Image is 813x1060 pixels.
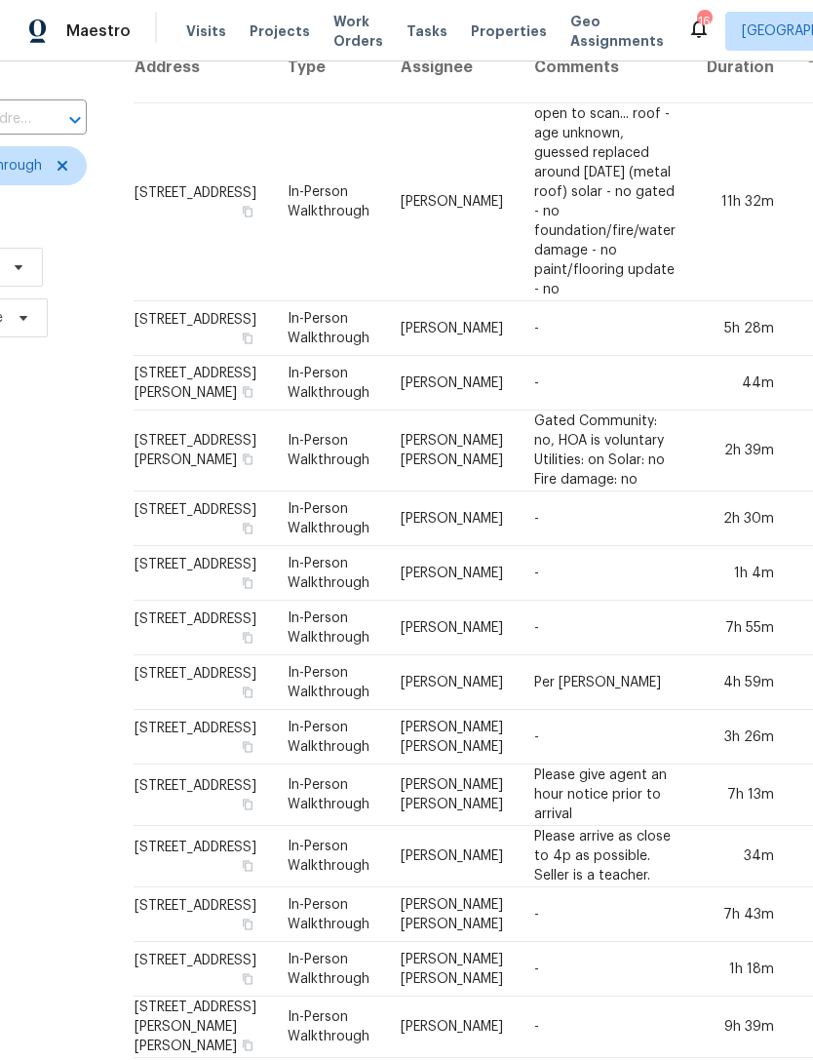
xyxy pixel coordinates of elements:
button: Copy Address [239,383,256,401]
button: Copy Address [239,684,256,701]
td: In-Person Walkthrough [272,411,385,491]
td: 4h 59m [691,655,790,710]
td: [STREET_ADDRESS] [134,103,272,301]
td: [STREET_ADDRESS] [134,546,272,601]
span: Work Orders [333,12,383,51]
td: [PERSON_NAME] [385,491,519,546]
td: 7h 43m [691,887,790,942]
th: Comments [519,32,691,103]
td: - [519,887,691,942]
td: 1h 4m [691,546,790,601]
td: In-Person Walkthrough [272,356,385,411]
td: [PERSON_NAME] [385,826,519,887]
td: [PERSON_NAME] [385,601,519,655]
td: 3h 26m [691,710,790,765]
button: Copy Address [239,574,256,592]
td: 11h 32m [691,103,790,301]
td: [PERSON_NAME] [PERSON_NAME] [385,710,519,765]
td: 7h 55m [691,601,790,655]
button: Copy Address [239,916,256,933]
td: [PERSON_NAME] [PERSON_NAME] [385,942,519,997]
td: In-Person Walkthrough [272,301,385,356]
button: Copy Address [239,857,256,875]
td: Please give agent an hour notice prior to arrival [519,765,691,826]
td: In-Person Walkthrough [272,765,385,826]
td: [PERSON_NAME] [385,301,519,356]
td: open to scan... roof - age unknown, guessed replaced around [DATE] (metal roof) solar - no gated ... [519,103,691,301]
td: In-Person Walkthrough [272,710,385,765]
button: Copy Address [239,796,256,813]
td: [PERSON_NAME] [385,655,519,710]
td: [PERSON_NAME] [385,103,519,301]
td: [PERSON_NAME] [PERSON_NAME] [385,411,519,491]
span: Visits [186,21,226,41]
td: - [519,546,691,601]
td: In-Person Walkthrough [272,103,385,301]
td: - [519,491,691,546]
td: [STREET_ADDRESS] [134,601,272,655]
td: [STREET_ADDRESS] [134,655,272,710]
button: Copy Address [239,203,256,220]
button: Copy Address [239,520,256,537]
td: Please arrive as close to 4p as possible. Seller is a teacher. [519,826,691,887]
td: Per [PERSON_NAME] [519,655,691,710]
span: Maestro [66,21,131,41]
div: 16 [697,12,711,31]
td: [STREET_ADDRESS][PERSON_NAME][PERSON_NAME] [134,997,272,1058]
span: Tasks [406,24,447,38]
td: [PERSON_NAME] [385,356,519,411]
td: [STREET_ADDRESS][PERSON_NAME] [134,411,272,491]
td: - [519,301,691,356]
td: In-Person Walkthrough [272,546,385,601]
td: - [519,710,691,765]
th: Assignee [385,32,519,103]
td: In-Person Walkthrough [272,491,385,546]
th: Address [134,32,272,103]
button: Open [61,106,89,134]
td: - [519,942,691,997]
td: [STREET_ADDRESS] [134,710,272,765]
td: [STREET_ADDRESS] [134,491,272,546]
th: Duration [691,32,790,103]
button: Copy Address [239,738,256,756]
th: Type [272,32,385,103]
td: 44m [691,356,790,411]
td: [PERSON_NAME] [PERSON_NAME] [385,765,519,826]
td: 1h 18m [691,942,790,997]
td: In-Person Walkthrough [272,655,385,710]
td: In-Person Walkthrough [272,942,385,997]
span: Properties [471,21,547,41]
td: - [519,997,691,1058]
td: [PERSON_NAME] [385,997,519,1058]
button: Copy Address [239,1037,256,1054]
td: [STREET_ADDRESS] [134,301,272,356]
td: 2h 39m [691,411,790,491]
span: Geo Assignments [570,12,664,51]
td: [PERSON_NAME] [385,546,519,601]
td: - [519,356,691,411]
td: [PERSON_NAME] [PERSON_NAME] [385,887,519,942]
td: 9h 39m [691,997,790,1058]
td: In-Person Walkthrough [272,997,385,1058]
td: [STREET_ADDRESS] [134,887,272,942]
td: Gated Community: no, HOA is voluntary Utilities: on Solar: no Fire damage: no [519,411,691,491]
td: [STREET_ADDRESS] [134,942,272,997]
td: In-Person Walkthrough [272,887,385,942]
button: Copy Address [239,970,256,988]
td: [STREET_ADDRESS] [134,826,272,887]
button: Copy Address [239,451,256,468]
td: 7h 13m [691,765,790,826]
button: Copy Address [239,629,256,647]
td: In-Person Walkthrough [272,826,385,887]
td: 5h 28m [691,301,790,356]
td: [STREET_ADDRESS][PERSON_NAME] [134,356,272,411]
td: - [519,601,691,655]
button: Copy Address [239,330,256,347]
td: [STREET_ADDRESS] [134,765,272,826]
td: 2h 30m [691,491,790,546]
span: Projects [250,21,310,41]
td: 34m [691,826,790,887]
td: In-Person Walkthrough [272,601,385,655]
